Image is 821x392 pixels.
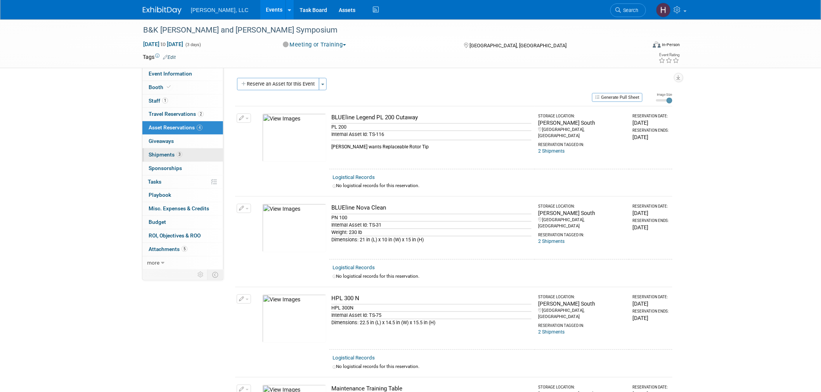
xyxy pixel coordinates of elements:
[331,131,532,138] div: Internal Asset Id: TS-116
[331,236,532,243] div: Dimensions: 21 in (L) x 10 in (W) x 15 in (H)
[653,41,661,48] img: Format-Inperson.png
[149,98,168,104] span: Staff
[262,113,326,162] img: View Images
[149,192,171,198] span: Playbook
[194,270,208,280] td: Personalize Event Tab Strip
[539,209,626,217] div: [PERSON_NAME] South
[333,273,669,280] div: No logistical records for this reservation.
[149,219,166,225] span: Budget
[539,300,626,308] div: [PERSON_NAME] South
[539,139,626,148] div: Reservation Tagged in:
[149,84,172,90] span: Booth
[237,78,319,90] button: Reserve an Asset for this Event
[331,214,532,221] div: PN 100
[143,7,182,14] img: ExhibitDay
[333,182,669,189] div: No logistical records for this reservation.
[539,308,626,320] div: [GEOGRAPHIC_DATA], [GEOGRAPHIC_DATA]
[142,243,223,256] a: Attachments5
[633,294,669,300] div: Reservation Date:
[142,148,223,162] a: Shipments3
[333,265,375,270] a: Logistical Records
[147,260,159,266] span: more
[182,246,187,252] span: 5
[331,204,532,212] div: BLUEline Nova Clean
[600,40,680,52] div: Event Format
[633,309,669,314] div: Reservation Ends:
[331,140,532,150] div: [PERSON_NAME] wants Replaceable Rotor Tip
[149,246,187,252] span: Attachments
[262,204,326,252] img: View Images
[142,189,223,202] a: Playbook
[142,202,223,215] a: Misc. Expenses & Credits
[633,314,669,322] div: [DATE]
[633,119,669,127] div: [DATE]
[331,113,532,122] div: BLUEline Legend PL 200 Cutaway
[149,165,182,171] span: Sponsorships
[331,229,532,236] div: Weight: 230 lb
[331,221,532,229] div: Internal Asset Id: TS-31
[333,363,669,370] div: No logistical records for this reservation.
[333,174,375,180] a: Logistical Records
[159,41,167,47] span: to
[333,355,375,361] a: Logistical Records
[633,113,669,119] div: Reservation Date:
[142,256,223,270] a: more
[539,148,565,154] a: 2 Shipments
[633,204,669,209] div: Reservation Date:
[331,319,532,326] div: Dimensions: 22.5 in (L) x 14.5 in (W) x 15.5 in (H)
[142,121,223,134] a: Asset Reservations4
[331,123,532,131] div: PL 200
[149,151,182,158] span: Shipments
[659,53,680,57] div: Event Rating
[142,135,223,148] a: Giveaways
[149,124,203,131] span: Asset Reservations
[610,3,646,17] a: Search
[142,162,223,175] a: Sponsorships
[621,7,639,13] span: Search
[149,138,174,144] span: Giveaways
[142,108,223,121] a: Travel Reservations2
[142,81,223,94] a: Booth
[163,55,176,60] a: Edit
[539,385,626,390] div: Storage Location:
[539,329,565,335] a: 2 Shipments
[633,128,669,133] div: Reservation Ends:
[142,67,223,81] a: Event Information
[656,3,671,17] img: Hannah Mulholland
[539,217,626,229] div: [GEOGRAPHIC_DATA], [GEOGRAPHIC_DATA]
[633,209,669,217] div: [DATE]
[140,23,634,37] div: B&K [PERSON_NAME] and [PERSON_NAME] Symposium
[633,224,669,231] div: [DATE]
[539,119,626,127] div: [PERSON_NAME] South
[167,85,171,89] i: Booth reservation complete
[633,218,669,224] div: Reservation Ends:
[143,41,184,48] span: [DATE] [DATE]
[148,179,161,185] span: Tasks
[142,216,223,229] a: Budget
[633,133,669,141] div: [DATE]
[208,270,223,280] td: Toggle Event Tabs
[280,41,349,49] button: Meeting or Training
[662,42,680,48] div: In-Person
[185,42,201,47] span: (3 days)
[539,204,626,209] div: Storage Location:
[331,304,532,311] div: HPL 300N
[197,125,203,131] span: 4
[149,232,201,239] span: ROI, Objectives & ROO
[331,294,532,303] div: HPL 300 N
[149,205,209,211] span: Misc. Expenses & Credits
[142,229,223,242] a: ROI, Objectives & ROO
[539,239,565,244] a: 2 Shipments
[539,294,626,300] div: Storage Location:
[539,113,626,119] div: Storage Location:
[656,92,672,97] div: Image Size
[162,98,168,103] span: 1
[539,320,626,328] div: Reservation Tagged in:
[149,111,204,117] span: Travel Reservations
[142,175,223,189] a: Tasks
[592,93,643,102] button: Generate Pull Sheet
[469,43,566,48] span: [GEOGRAPHIC_DATA], [GEOGRAPHIC_DATA]
[539,229,626,238] div: Reservation Tagged in:
[633,300,669,308] div: [DATE]
[331,311,532,319] div: Internal Asset Id: TS-75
